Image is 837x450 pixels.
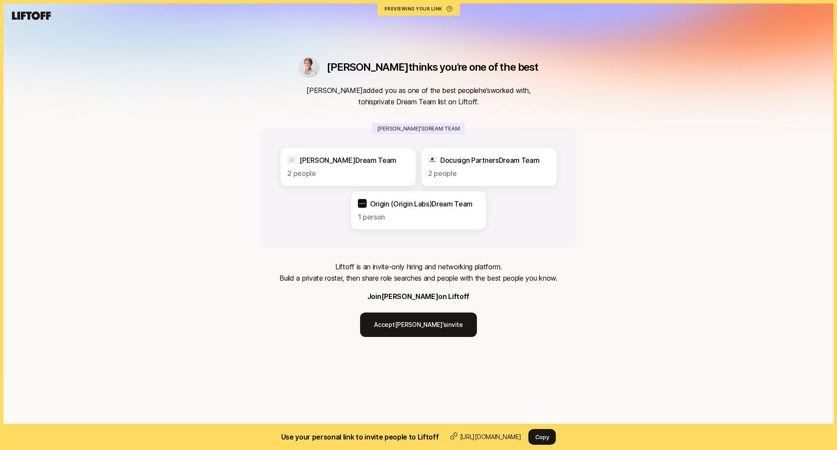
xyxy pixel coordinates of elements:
[299,155,396,166] p: [PERSON_NAME] Dream Team
[358,199,367,208] img: Origin (Origin Labs)
[287,155,296,164] img: Charlie Vestner
[428,155,437,164] img: Docusign Partners
[370,198,473,210] p: Origin (Origin Labs) Dream Team
[384,5,442,12] div: Previewing your link
[367,291,470,302] p: Join [PERSON_NAME] on Liftoff
[279,261,557,284] p: Liftoff is an invite-only hiring and networking platform. Build a private roster, then share role...
[306,85,531,107] p: [PERSON_NAME] added you as one of the best people he’s worked with, to his private Dream Team lis...
[281,431,439,443] h2: Use your personal link to invite people to Liftoff
[299,57,320,78] img: a24d8b60_38b7_44bc_9459_9cd861be1c31.jfif
[372,123,465,134] p: [PERSON_NAME]’s Dream Team
[440,155,539,166] p: Docusign Partners Dream Team
[428,168,550,179] p: 2 people
[287,168,409,179] p: 2 people
[327,61,538,73] p: [PERSON_NAME] thinks you’re one of the best
[528,429,556,445] button: Copy
[360,313,476,337] a: Accept[PERSON_NAME]’sinvite
[460,432,521,442] p: [URL][DOMAIN_NAME]
[358,211,480,223] p: 1 person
